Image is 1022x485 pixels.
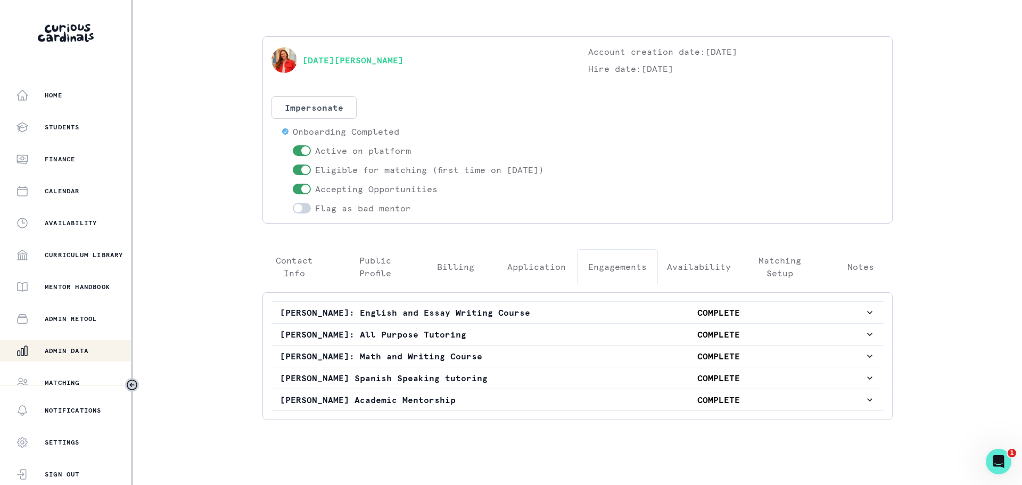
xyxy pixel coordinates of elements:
p: Availability [45,219,97,227]
p: Matching [45,379,80,387]
p: Eligible for matching (first time on [DATE]) [315,163,544,176]
p: COMPLETE [572,306,864,319]
p: Calendar [45,187,80,195]
img: Curious Cardinals Logo [38,24,94,42]
p: [PERSON_NAME]: English and Essay Writing Course [280,306,572,319]
span: 1 [1008,449,1016,457]
p: COMPLETE [572,372,864,384]
button: [PERSON_NAME]: All Purpose TutoringCOMPLETE [271,324,884,345]
p: Home [45,91,62,100]
p: Students [45,123,80,131]
p: Account creation date: [DATE] [588,45,884,58]
p: Sign Out [45,470,80,479]
button: Toggle sidebar [125,378,139,392]
p: Onboarding Completed [293,125,399,138]
button: [PERSON_NAME] Spanish Speaking tutoringCOMPLETE [271,367,884,389]
button: [PERSON_NAME]: Math and Writing CourseCOMPLETE [271,346,884,367]
p: COMPLETE [572,328,864,341]
p: [PERSON_NAME]: Math and Writing Course [280,350,572,363]
p: Matching Setup [749,254,812,280]
p: [PERSON_NAME]: All Purpose Tutoring [280,328,572,341]
p: Notes [847,260,874,273]
p: Availability [667,260,731,273]
p: Public Profile [344,254,407,280]
a: [DATE][PERSON_NAME] [302,54,403,67]
p: [PERSON_NAME] Academic Mentorship [280,393,572,406]
iframe: Intercom live chat [986,449,1011,474]
p: Contact Info [263,254,326,280]
p: Billing [437,260,474,273]
p: Finance [45,155,75,163]
button: [PERSON_NAME]: English and Essay Writing CourseCOMPLETE [271,302,884,323]
p: COMPLETE [572,393,864,406]
button: Impersonate [271,96,357,119]
p: Hire date: [DATE] [588,62,884,75]
p: Settings [45,438,80,447]
p: [PERSON_NAME] Spanish Speaking tutoring [280,372,572,384]
p: Active on platform [315,144,411,157]
p: COMPLETE [572,350,864,363]
p: Admin Data [45,347,88,355]
p: Accepting Opportunities [315,183,438,195]
p: Notifications [45,406,102,415]
p: Mentor Handbook [45,283,110,291]
p: Admin Retool [45,315,97,323]
p: Curriculum Library [45,251,123,259]
p: Application [507,260,566,273]
p: Flag as bad mentor [315,202,411,215]
p: Engagements [588,260,647,273]
button: [PERSON_NAME] Academic MentorshipCOMPLETE [271,389,884,410]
